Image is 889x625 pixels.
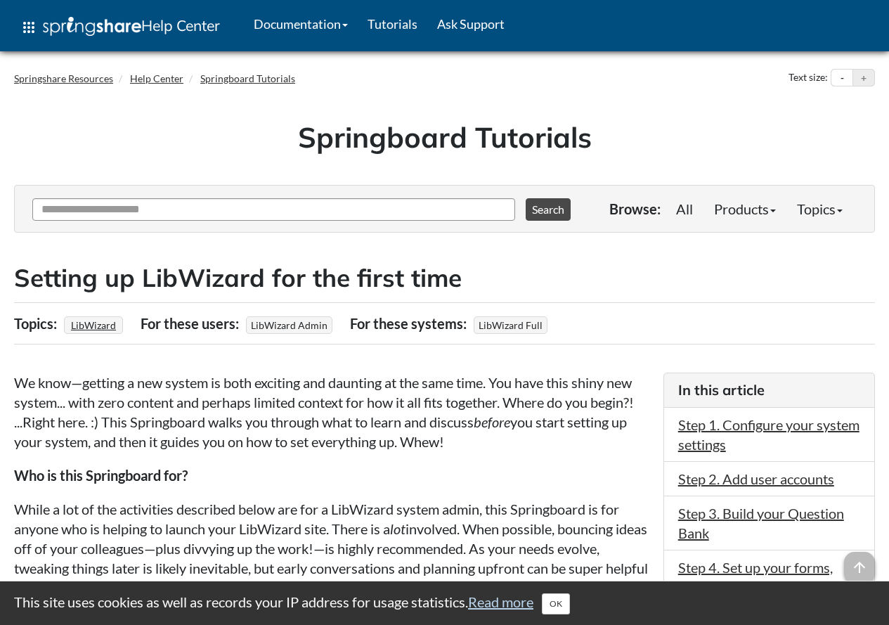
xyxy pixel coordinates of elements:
[141,310,242,337] div: For these users:
[427,6,514,41] a: Ask Support
[11,6,230,49] a: apps Help Center
[350,310,470,337] div: For these systems:
[703,195,786,223] a: Products
[69,315,118,335] a: LibWizard
[831,70,852,86] button: Decrease text size
[14,261,875,295] h2: Setting up LibWizard for the first time
[468,593,533,610] a: Read more
[14,373,649,451] p: We know—getting a new system is both exciting and daunting at the same time. You have this shiny ...
[200,72,295,84] a: Springboard Tutorials
[25,117,864,157] h1: Springboard Tutorials
[474,413,510,430] em: before
[678,559,858,595] a: Step 4. Set up your forms, surveys, quizzes, and tutorials
[786,195,853,223] a: Topics
[141,16,220,34] span: Help Center
[130,72,183,84] a: Help Center
[844,552,875,583] span: arrow_upward
[390,520,405,537] em: lot
[358,6,427,41] a: Tutorials
[14,467,188,484] strong: Who is this Springboard for?
[526,198,571,221] button: Search
[609,199,661,219] p: Browse:
[20,19,37,36] span: apps
[853,70,874,86] button: Increase text size
[678,470,834,487] a: Step 2. Add user accounts
[43,17,141,36] img: Springshare
[786,69,831,87] div: Text size:
[246,316,332,334] span: LibWizard Admin
[844,553,875,570] a: arrow_upward
[14,310,60,337] div: Topics:
[14,499,649,598] p: While a lot of the activities described below are for a LibWizard system admin, this Springboard ...
[666,195,703,223] a: All
[678,416,859,453] a: Step 1. Configure your system settings
[678,505,844,541] a: Step 3. Build your Question Bank
[244,6,358,41] a: Documentation
[474,316,547,334] span: LibWizard Full
[678,380,860,400] h3: In this article
[542,593,570,614] button: Close
[14,72,113,84] a: Springshare Resources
